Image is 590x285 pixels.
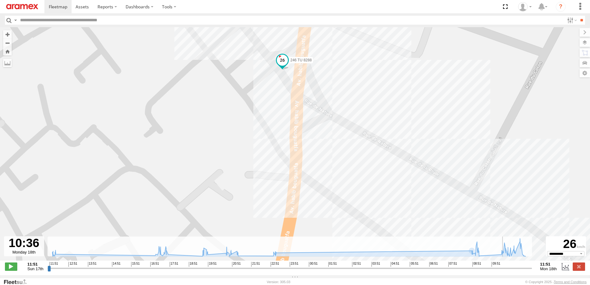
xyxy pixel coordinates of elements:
button: Zoom in [3,30,12,39]
span: 19:51 [208,262,217,267]
span: Sun 17th Aug 2025 [27,266,44,271]
strong: 11:51 [540,262,557,266]
span: 22:51 [271,262,279,267]
a: Visit our Website [3,279,32,285]
span: 06:51 [429,262,438,267]
span: 21:51 [251,262,260,267]
span: 16:51 [150,262,159,267]
span: 18:51 [189,262,197,267]
span: 12:51 [69,262,77,267]
span: 07:51 [448,262,457,267]
span: Mon 18th Aug 2025 [540,266,557,271]
label: Close [573,262,585,271]
label: Measure [3,59,12,67]
label: Search Filter Options [565,16,578,25]
span: 15:51 [131,262,140,267]
span: 04:51 [391,262,399,267]
label: Map Settings [580,69,590,77]
button: Zoom Home [3,47,12,56]
span: 17:51 [170,262,178,267]
span: 20:51 [232,262,241,267]
strong: 11:51 [27,262,44,266]
span: 246 TU 8288 [290,58,312,62]
span: 13:51 [88,262,97,267]
img: aramex-logo.svg [6,4,38,9]
div: Ahmed Khanfir [516,2,534,11]
span: 03:51 [372,262,380,267]
span: 01:51 [328,262,337,267]
span: 14:51 [112,262,121,267]
span: 02:51 [352,262,361,267]
a: Terms and Conditions [554,280,587,284]
span: 23:51 [290,262,298,267]
span: 09:51 [492,262,500,267]
span: 00:51 [309,262,318,267]
i: ? [556,2,566,12]
div: © Copyright 2025 - [525,280,587,284]
div: 26 [547,237,585,251]
span: 11:51 [49,262,58,267]
span: 08:51 [472,262,481,267]
button: Zoom out [3,39,12,47]
div: Version: 305.03 [267,280,290,284]
label: Play/Stop [5,262,17,271]
span: 05:51 [410,262,418,267]
label: Search Query [13,16,18,25]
